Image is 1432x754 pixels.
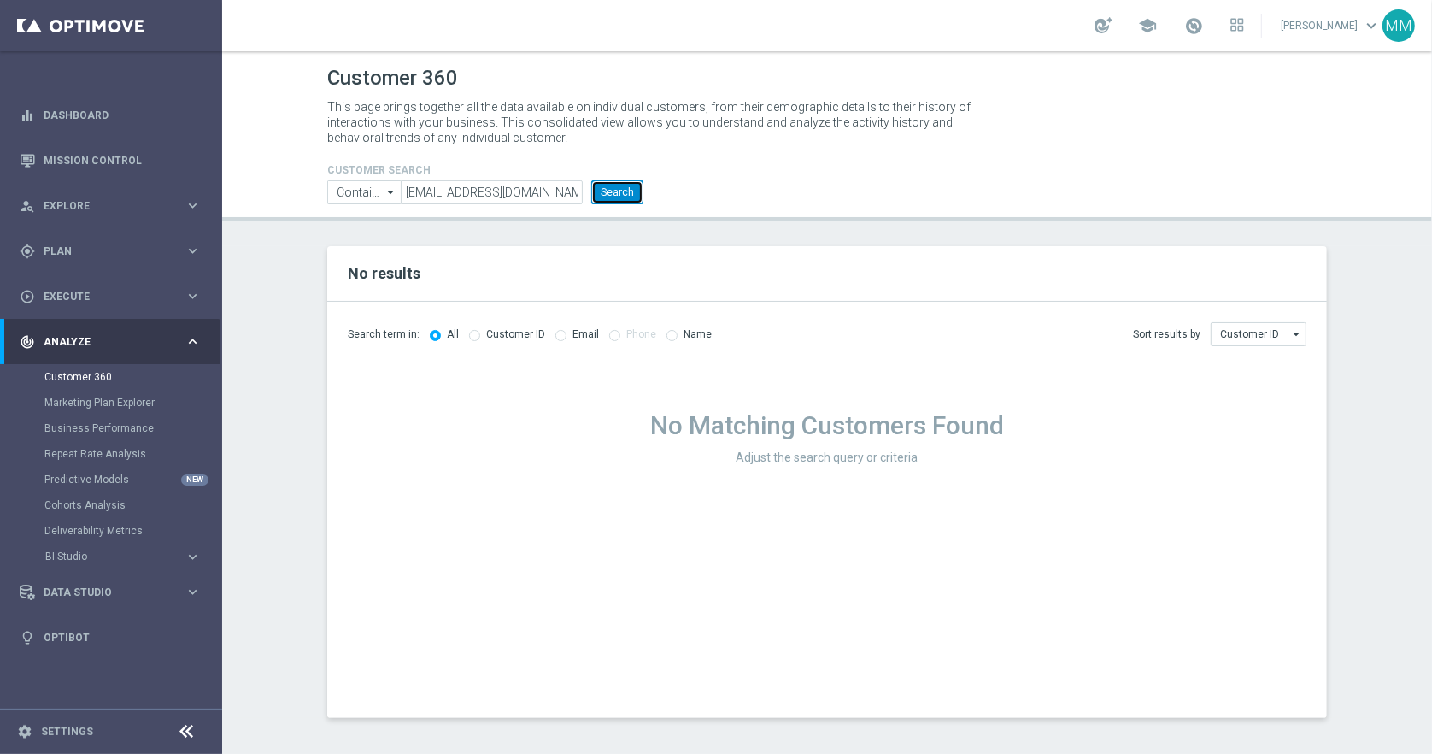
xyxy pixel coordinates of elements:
[20,334,185,350] div: Analyze
[44,550,202,563] button: BI Studio keyboard_arrow_right
[19,586,202,599] button: Data Studio keyboard_arrow_right
[45,551,167,562] span: BI Studio
[44,92,201,138] a: Dashboard
[327,180,401,204] input: Contains
[44,390,220,415] div: Marketing Plan Explorer
[572,328,599,341] label: Email
[185,197,201,214] i: keyboard_arrow_right
[44,441,220,467] div: Repeat Rate Analysis
[44,587,185,598] span: Data Studio
[20,244,35,259] i: gps_fixed
[20,334,35,350] i: track_changes
[44,544,220,569] div: BI Studio
[19,335,202,349] button: track_changes Analyze keyboard_arrow_right
[1382,9,1415,42] div: MM
[348,410,1306,441] h1: No Matching Customers Found
[44,518,220,544] div: Deliverability Metrics
[20,244,185,259] div: Plan
[20,198,35,214] i: person_search
[20,585,185,600] div: Data Studio
[19,109,202,122] button: equalizer Dashboard
[327,66,1327,91] h1: Customer 360
[20,138,201,183] div: Mission Control
[181,474,208,486] div: NEW
[45,551,185,562] div: BI Studio
[44,337,185,347] span: Analyze
[44,370,178,384] a: Customer 360
[44,201,185,211] span: Explore
[19,244,202,258] button: gps_fixed Plan keyboard_arrow_right
[1133,327,1200,342] span: Sort results by
[20,615,201,660] div: Optibot
[44,492,220,518] div: Cohorts Analysis
[185,549,201,565] i: keyboard_arrow_right
[383,181,400,203] i: arrow_drop_down
[20,289,185,304] div: Execute
[20,289,35,304] i: play_circle_outline
[19,154,202,168] button: Mission Control
[19,290,202,303] button: play_circle_outline Execute keyboard_arrow_right
[1362,16,1381,35] span: keyboard_arrow_down
[20,92,201,138] div: Dashboard
[1279,13,1382,38] a: [PERSON_NAME]keyboard_arrow_down
[44,415,220,441] div: Business Performance
[591,180,643,204] button: Search
[447,328,459,341] label: All
[327,164,643,176] h4: CUSTOMER SEARCH
[19,199,202,213] button: person_search Explore keyboard_arrow_right
[44,421,178,435] a: Business Performance
[327,99,985,145] p: This page brings together all the data available on individual customers, from their demographic ...
[44,467,220,492] div: Predictive Models
[626,328,656,341] label: Phone
[348,264,420,282] span: No results
[348,450,1306,465] h3: Adjust the search query or criteria
[19,631,202,645] button: lightbulb Optibot
[44,615,201,660] a: Optibot
[44,524,178,538] a: Deliverability Metrics
[185,333,201,350] i: keyboard_arrow_right
[44,292,185,302] span: Execute
[348,327,420,342] span: Search term in:
[44,138,201,183] a: Mission Control
[1138,16,1157,35] span: school
[185,584,201,600] i: keyboard_arrow_right
[44,498,178,512] a: Cohorts Analysis
[185,288,201,304] i: keyboard_arrow_right
[401,180,583,204] input: Enter CID, Email, name or phone
[20,108,35,123] i: equalizer
[44,473,178,486] a: Predictive Models
[44,396,178,409] a: Marketing Plan Explorer
[684,328,712,341] label: Name
[20,630,35,645] i: lightbulb
[1288,323,1306,345] i: arrow_drop_down
[185,243,201,259] i: keyboard_arrow_right
[41,727,93,737] a: Settings
[20,198,185,214] div: Explore
[1211,322,1306,346] input: Customer ID
[44,364,220,390] div: Customer 360
[17,724,32,739] i: settings
[44,246,185,256] span: Plan
[44,447,178,461] a: Repeat Rate Analysis
[486,328,545,341] label: Customer ID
